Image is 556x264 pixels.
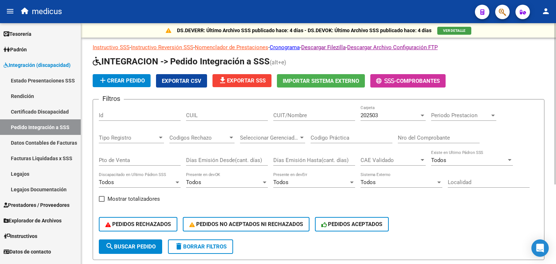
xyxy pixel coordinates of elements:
[361,112,378,119] span: 202503
[93,74,151,87] button: Crear Pedido
[99,179,114,186] span: Todos
[168,239,233,254] button: Borrar Filtros
[212,74,271,87] button: Exportar SSS
[277,74,365,88] button: Importar Sistema Externo
[370,74,446,88] button: -Comprobantes
[4,217,62,225] span: Explorador de Archivos
[283,78,359,84] span: Importar Sistema Externo
[4,201,69,209] span: Prestadores / Proveedores
[183,217,309,231] button: PEDIDOS NO ACEPTADOS NI RECHAZADOS
[4,232,37,240] span: Instructivos
[169,135,228,141] span: Codigos Rechazo
[186,179,201,186] span: Todos
[218,77,266,84] span: Exportar SSS
[321,221,383,227] span: PEDIDOS ACEPTADOS
[174,243,227,250] span: Borrar Filtros
[99,239,162,254] button: Buscar Pedido
[105,243,156,250] span: Buscar Pedido
[99,135,157,141] span: Tipo Registro
[98,76,107,85] mat-icon: add
[99,217,177,231] button: PEDIDOS RECHAZADOS
[99,94,124,104] h3: Filtros
[131,44,193,51] a: Instructivo Reversión SSS
[315,217,389,231] button: PEDIDOS ACEPTADOS
[240,135,299,141] span: Seleccionar Gerenciador
[437,27,471,35] button: VER DETALLE
[270,59,286,66] span: (alt+e)
[218,76,227,85] mat-icon: file_download
[347,44,438,51] a: Descargar Archivo Configuración FTP
[93,43,544,51] p: - - - - -
[105,221,171,227] span: PEDIDOS RECHAZADOS
[431,157,446,163] span: Todos
[376,78,396,84] span: -
[162,78,201,84] span: Exportar CSV
[4,61,71,69] span: Integración (discapacidad)
[105,242,114,251] mat-icon: search
[361,157,419,163] span: CAE Validado
[195,44,268,51] a: Nomenclador de Prestaciones
[361,179,376,186] span: Todos
[531,239,549,257] div: Open Intercom Messenger
[4,30,31,38] span: Tesorería
[431,112,490,119] span: Periodo Prestacion
[6,7,14,16] mat-icon: menu
[443,29,466,33] span: VER DETALLE
[273,179,288,186] span: Todos
[93,56,270,67] span: INTEGRACION -> Pedido Integración a SSS
[396,78,440,84] span: Comprobantes
[108,195,160,203] span: Mostrar totalizadores
[93,44,130,51] a: Instructivo SSS
[4,46,27,54] span: Padrón
[98,77,145,84] span: Crear Pedido
[4,248,51,256] span: Datos de contacto
[301,44,346,51] a: Descargar Filezilla
[32,4,62,20] span: medicus
[270,44,300,51] a: Cronograma
[174,242,183,251] mat-icon: delete
[542,7,550,16] mat-icon: person
[156,74,207,88] button: Exportar CSV
[177,26,431,34] p: DS.DEVERR: Último Archivo SSS publicado hace: 4 días - DS.DEVOK: Último Archivo SSS publicado hac...
[189,221,303,227] span: PEDIDOS NO ACEPTADOS NI RECHAZADOS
